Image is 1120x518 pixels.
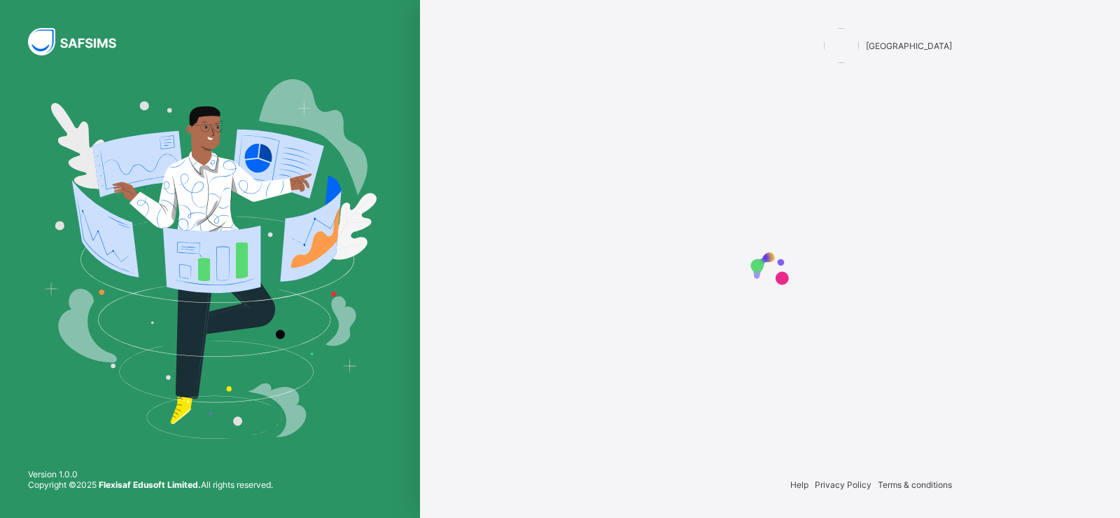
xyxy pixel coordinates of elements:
[99,479,201,490] strong: Flexisaf Edusoft Limited.
[790,479,808,490] span: Help
[866,41,952,51] span: [GEOGRAPHIC_DATA]
[878,479,952,490] span: Terms & conditions
[824,28,859,63] img: Himma International College
[43,79,377,438] img: Hero Image
[28,469,273,479] span: Version 1.0.0
[28,28,133,55] img: SAFSIMS Logo
[28,479,273,490] span: Copyright © 2025 All rights reserved.
[815,479,871,490] span: Privacy Policy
